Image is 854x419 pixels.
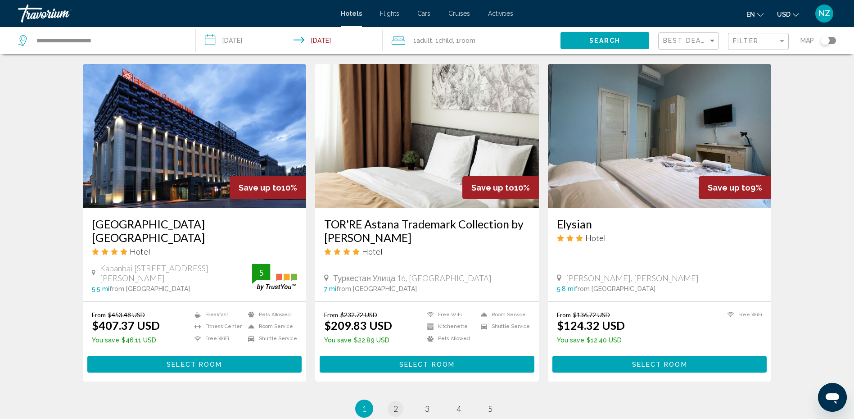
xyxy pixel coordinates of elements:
[336,285,417,292] span: from [GEOGRAPHIC_DATA]
[333,273,492,283] span: Туркестан Улица 16, [GEOGRAPHIC_DATA]
[190,311,244,319] li: Breakfast
[18,5,332,23] a: Travorium
[557,337,584,344] span: You save
[190,323,244,331] li: Fitness Center
[324,285,336,292] span: 7 mi
[453,34,475,47] span: , 1
[423,335,476,342] li: Pets Allowed
[324,337,392,344] p: $22.89 USD
[814,36,836,45] button: Toggle map
[777,11,791,18] span: USD
[92,285,109,292] span: 5.5 mi
[362,246,383,256] span: Hotel
[663,37,716,45] mat-select: Sort by
[459,37,475,44] span: Room
[315,64,539,208] img: Hotel image
[324,319,392,332] ins: $209.83 USD
[324,311,338,319] span: From
[476,323,530,331] li: Shuttle Service
[560,32,649,49] button: Search
[324,337,352,344] span: You save
[800,34,814,47] span: Map
[448,10,470,17] a: Cruises
[663,37,710,44] span: Best Deals
[92,217,298,244] a: [GEOGRAPHIC_DATA] [GEOGRAPHIC_DATA]
[425,404,429,414] span: 3
[557,217,763,231] a: Elysian
[488,10,513,17] a: Activities
[462,176,539,199] div: 10%
[393,404,398,414] span: 2
[488,404,493,414] span: 5
[432,34,453,47] span: , 1
[746,8,764,21] button: Change language
[341,10,362,17] a: Hotels
[548,64,772,208] a: Hotel image
[380,10,399,17] a: Flights
[557,233,763,243] div: 3 star Hotel
[728,32,789,51] button: Filter
[320,358,534,368] a: Select Room
[92,337,160,344] p: $46.11 USD
[230,176,306,199] div: 10%
[456,404,461,414] span: 4
[413,34,432,47] span: 1
[244,323,297,331] li: Room Service
[244,311,297,319] li: Pets Allowed
[699,176,771,199] div: 9%
[416,37,432,44] span: Adult
[196,27,383,54] button: Check-in date: Sep 14, 2025 Check-out date: Sep 18, 2025
[575,285,655,292] span: from [GEOGRAPHIC_DATA]
[708,183,750,192] span: Save up to
[632,361,687,368] span: Select Room
[92,311,106,319] span: From
[566,273,699,283] span: [PERSON_NAME], [PERSON_NAME]
[557,337,625,344] p: $12.40 USD
[244,335,297,342] li: Shuttle Service
[438,37,453,44] span: Child
[733,37,759,45] span: Filter
[87,358,302,368] a: Select Room
[252,267,270,278] div: 5
[109,285,190,292] span: from [GEOGRAPHIC_DATA]
[383,27,560,54] button: Travelers: 1 adult, 1 child
[423,323,476,331] li: Kitchenette
[417,10,430,17] a: Cars
[777,8,799,21] button: Change currency
[819,9,830,18] span: NZ
[324,217,530,244] a: TOR'RE Astana Trademark Collection by [PERSON_NAME]
[585,233,606,243] span: Hotel
[557,311,571,319] span: From
[100,263,252,283] span: Kabanbai [STREET_ADDRESS][PERSON_NAME]
[471,183,514,192] span: Save up to
[92,337,119,344] span: You save
[340,311,377,319] del: $232.72 USD
[239,183,281,192] span: Save up to
[92,246,298,256] div: 4 star Hotel
[552,356,767,373] button: Select Room
[130,246,150,256] span: Hotel
[190,335,244,342] li: Free WiFi
[87,356,302,373] button: Select Room
[557,319,625,332] ins: $124.32 USD
[589,37,621,45] span: Search
[552,358,767,368] a: Select Room
[362,404,366,414] span: 1
[746,11,755,18] span: en
[83,64,307,208] img: Hotel image
[324,246,530,256] div: 4 star Hotel
[83,400,772,418] ul: Pagination
[423,311,476,319] li: Free WiFi
[108,311,145,319] del: $453.48 USD
[818,383,847,412] iframe: Кнопка запуска окна обмена сообщениями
